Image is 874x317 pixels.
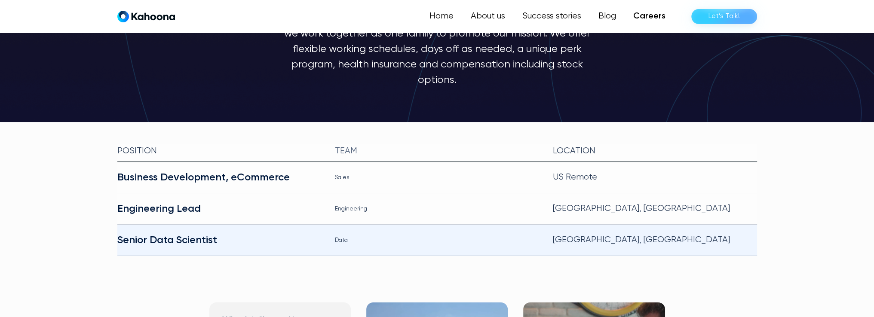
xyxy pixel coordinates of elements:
[335,171,539,184] div: Sales
[514,8,590,25] a: Success stories
[462,8,514,25] a: About us
[117,225,757,256] a: Senior Data ScientistData[GEOGRAPHIC_DATA], [GEOGRAPHIC_DATA]
[553,202,757,216] div: [GEOGRAPHIC_DATA], [GEOGRAPHIC_DATA]
[335,144,539,158] div: team
[553,233,757,247] div: [GEOGRAPHIC_DATA], [GEOGRAPHIC_DATA]
[421,8,462,25] a: Home
[117,144,322,158] div: Position
[553,144,757,158] div: Location
[553,171,757,184] div: US Remote
[590,8,625,25] a: Blog
[335,233,539,247] div: Data
[117,162,757,193] a: Business Development, eCommerceSalesUS Remote
[117,233,322,247] div: Senior Data Scientist
[117,171,322,184] div: Business Development, eCommerce
[691,9,757,24] a: Let’s Talk!
[117,193,757,225] a: Engineering LeadEngineering[GEOGRAPHIC_DATA], [GEOGRAPHIC_DATA]
[708,9,740,23] div: Let’s Talk!
[335,202,539,216] div: Engineering
[117,10,175,23] a: home
[117,202,322,216] div: Engineering Lead
[625,8,674,25] a: Careers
